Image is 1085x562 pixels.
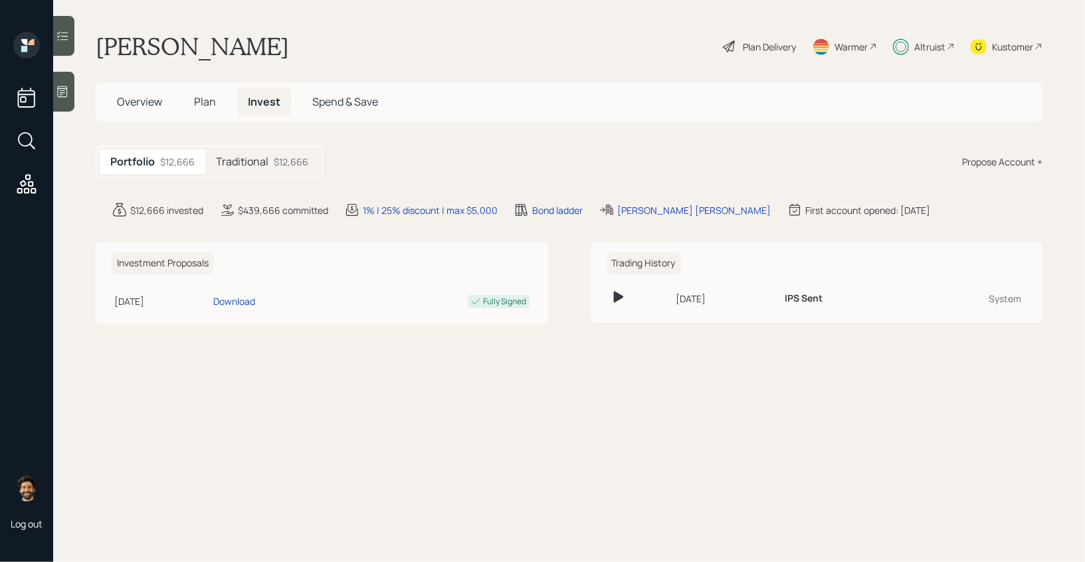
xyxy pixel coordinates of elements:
[160,155,195,169] div: $12,666
[312,94,378,109] span: Spend & Save
[96,32,289,61] h1: [PERSON_NAME]
[992,40,1033,54] div: Kustomer
[676,292,774,306] div: [DATE]
[785,293,823,304] h6: IPS Sent
[743,40,796,54] div: Plan Delivery
[617,203,771,217] div: [PERSON_NAME] [PERSON_NAME]
[238,203,328,217] div: $439,666 committed
[607,252,681,274] h6: Trading History
[110,155,155,168] h5: Portfolio
[962,155,1042,169] div: Propose Account +
[274,155,308,169] div: $12,666
[117,94,162,109] span: Overview
[194,94,216,109] span: Plan
[112,252,214,274] h6: Investment Proposals
[248,94,280,109] span: Invest
[914,40,945,54] div: Altruist
[213,294,255,308] div: Download
[835,40,868,54] div: Warmer
[114,294,208,308] div: [DATE]
[11,517,43,530] div: Log out
[484,296,527,308] div: Fully Signed
[13,475,40,502] img: eric-schwartz-headshot.png
[805,203,930,217] div: First account opened: [DATE]
[130,203,203,217] div: $12,666 invested
[363,203,498,217] div: 1% | 25% discount | max $5,000
[216,155,268,168] h5: Traditional
[532,203,583,217] div: Bond ladder
[916,292,1021,306] div: System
